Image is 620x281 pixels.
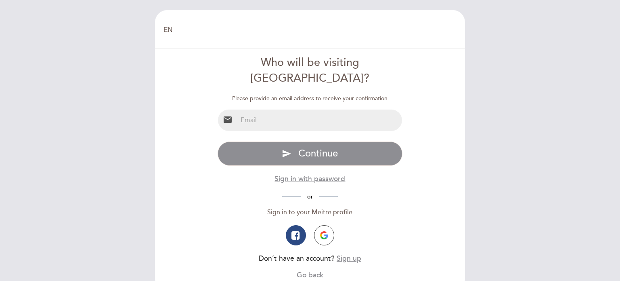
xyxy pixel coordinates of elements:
img: icon-google.png [320,231,328,239]
button: Go back [297,270,323,280]
button: Sign in with password [274,174,345,184]
input: Email [237,110,402,131]
i: email [223,115,232,125]
span: Don’t have an account? [259,254,335,263]
button: Sign up [337,254,361,264]
i: send [282,149,291,158]
span: Continue [298,148,338,159]
span: or [301,193,319,200]
div: Who will be visiting [GEOGRAPHIC_DATA]? [218,55,403,87]
button: send Continue [218,142,403,166]
div: Sign in to your Meitre profile [218,208,403,217]
div: Please provide an email address to receive your confirmation [218,95,403,103]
